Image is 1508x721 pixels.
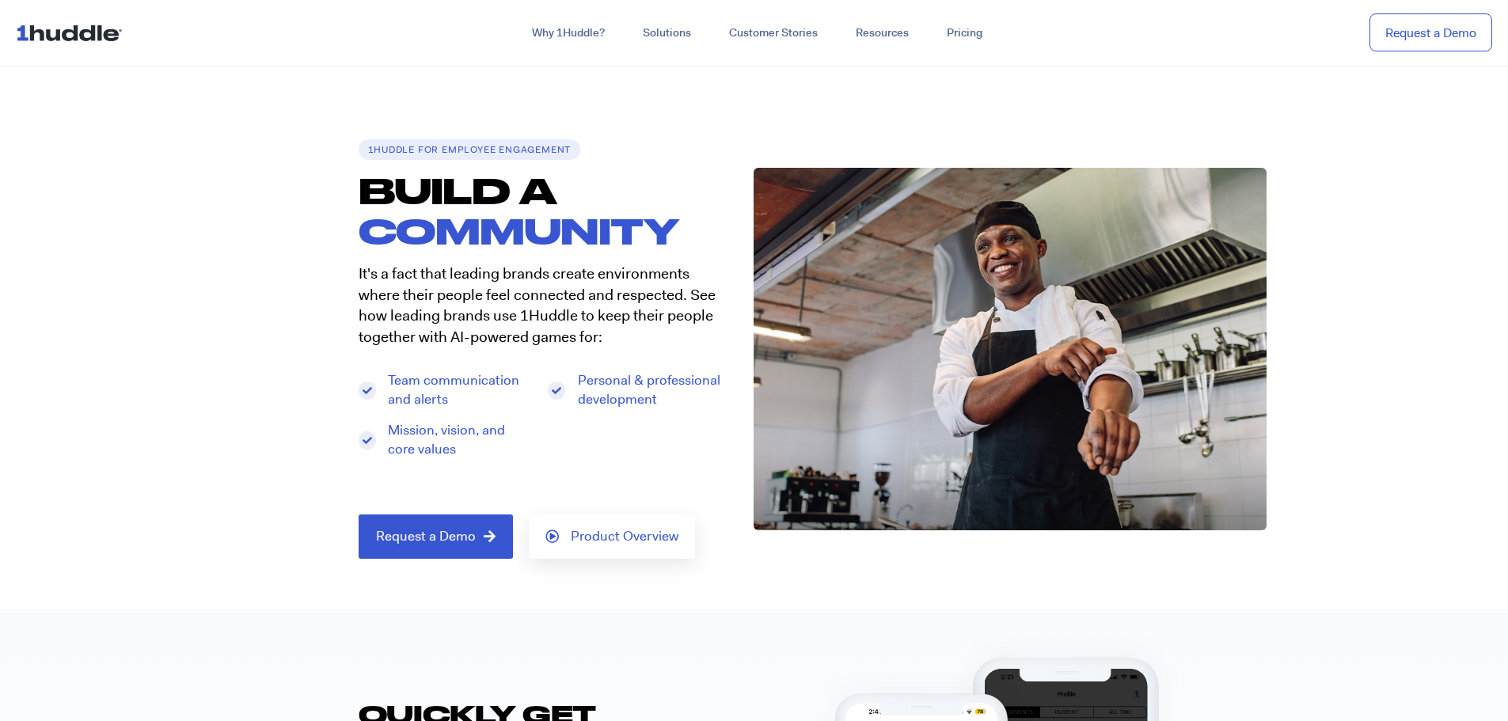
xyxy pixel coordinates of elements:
span: Product Overview [571,529,678,544]
a: Pricing [928,19,1001,47]
h6: 1Huddle for EMPLOYEE ENGAGEMENT [359,139,581,160]
span: Personal & professional development [574,371,722,409]
span: Request a Demo [376,529,476,544]
h1: BUILD A [359,170,739,252]
a: Request a Demo [1369,13,1492,52]
a: Solutions [624,19,710,47]
a: Customer Stories [710,19,837,47]
span: Team communication and alerts [384,371,532,409]
font: COMMUNITY [359,210,678,251]
a: Why 1Huddle? [513,19,624,47]
a: Resources [837,19,928,47]
a: Product Overview [529,514,695,559]
p: It's a fact that leading brands create environments where their people feel connected and respect... [359,264,723,347]
img: ... [16,17,129,47]
span: Mission, vision, and core values [384,421,532,459]
a: Request a Demo [359,514,513,559]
